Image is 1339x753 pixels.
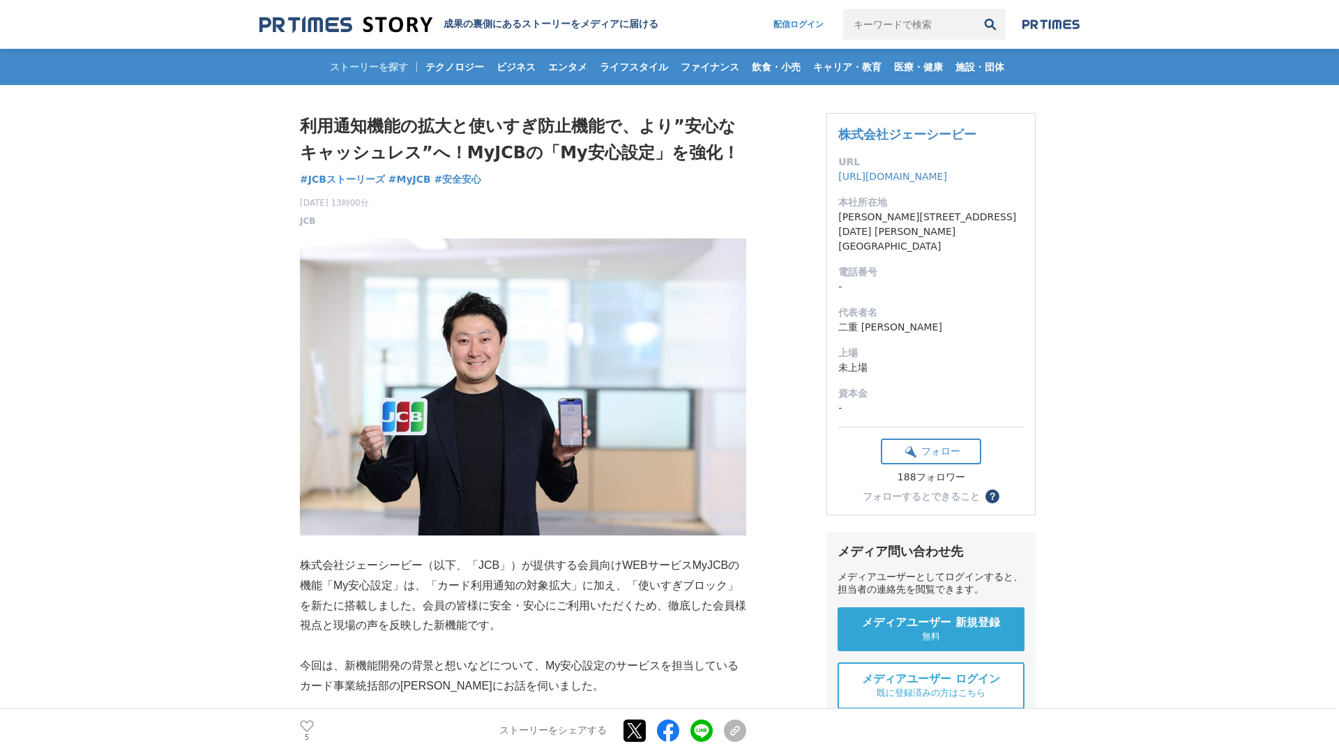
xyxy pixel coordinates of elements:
div: 188フォロワー [881,471,981,484]
span: エンタメ [543,61,593,73]
a: ファイナンス [675,49,745,85]
span: ファイナンス [675,61,745,73]
a: #MyJCB [388,172,431,187]
h1: 利用通知機能の拡大と使いすぎ防止機能で、より”安心なキャッシュレス”へ！MyJCBの「My安心設定」を強化！ [300,113,746,167]
span: メディアユーザー ログイン [862,672,1000,687]
a: メディアユーザー 新規登録 無料 [838,607,1024,651]
dt: 電話番号 [838,265,1024,280]
p: 株式会社ジェーシービー（以下、「JCB」）が提供する会員向けWEBサービスMyJCBの機能「My安心設定」は、「カード利用通知の対象拡大」に加え、「使いすぎブロック」を新たに搭載しました。会員の... [300,556,746,636]
div: メディアユーザーとしてログインすると、担当者の連絡先を閲覧できます。 [838,571,1024,596]
a: [URL][DOMAIN_NAME] [838,171,947,182]
a: ライフスタイル [594,49,674,85]
p: 5 [300,734,314,741]
span: 無料 [922,630,940,643]
a: 配信ログイン [759,9,838,40]
dd: 未上場 [838,360,1024,375]
a: メディアユーザー ログイン 既に登録済みの方はこちら [838,662,1024,709]
button: フォロー [881,439,981,464]
span: #MyJCB [388,173,431,185]
dd: [PERSON_NAME][STREET_ADDRESS][DATE] [PERSON_NAME][GEOGRAPHIC_DATA] [838,210,1024,254]
span: テクノロジー [420,61,490,73]
span: [DATE] 13時00分 [300,197,369,209]
span: メディアユーザー 新規登録 [862,616,1000,630]
input: キーワードで検索 [843,9,975,40]
a: 施設・団体 [950,49,1010,85]
p: ストーリーをシェアする [499,725,607,738]
a: エンタメ [543,49,593,85]
dt: URL [838,155,1024,169]
dd: 二重 [PERSON_NAME] [838,320,1024,335]
div: フォローするとできること [863,492,980,501]
a: 飲食・小売 [746,49,806,85]
button: 検索 [975,9,1006,40]
a: 成果の裏側にあるストーリーをメディアに届ける 成果の裏側にあるストーリーをメディアに届ける [259,15,658,34]
div: メディア問い合わせ先 [838,543,1024,560]
span: #安全安心 [434,173,482,185]
dt: 本社所在地 [838,195,1024,210]
dd: - [838,401,1024,416]
span: 飲食・小売 [746,61,806,73]
dd: - [838,280,1024,294]
a: ビジネス [491,49,541,85]
span: ？ [988,492,997,501]
span: キャリア・教育 [808,61,887,73]
dt: 代表者名 [838,305,1024,320]
h2: 成果の裏側にあるストーリーをメディアに届ける [444,18,658,31]
span: 既に登録済みの方はこちら [877,687,985,699]
span: 医療・健康 [888,61,948,73]
a: #安全安心 [434,172,482,187]
dt: 上場 [838,346,1024,360]
p: 今回は、新機能開発の背景と想いなどについて、My安心設定のサービスを担当しているカード事業統括部の[PERSON_NAME]にお話を伺いました。 [300,656,746,697]
span: #JCBストーリーズ [300,173,385,185]
a: JCB [300,215,315,227]
a: #JCBストーリーズ [300,172,385,187]
img: thumbnail_9fc79d80-737b-11f0-a95f-61df31054317.jpg [300,238,746,535]
span: ビジネス [491,61,541,73]
a: 医療・健康 [888,49,948,85]
a: キャリア・教育 [808,49,887,85]
span: ライフスタイル [594,61,674,73]
button: ？ [985,489,999,503]
span: 施設・団体 [950,61,1010,73]
dt: 資本金 [838,386,1024,401]
img: prtimes [1022,19,1080,30]
a: テクノロジー [420,49,490,85]
img: 成果の裏側にあるストーリーをメディアに届ける [259,15,432,34]
a: 株式会社ジェーシービー [838,127,976,142]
